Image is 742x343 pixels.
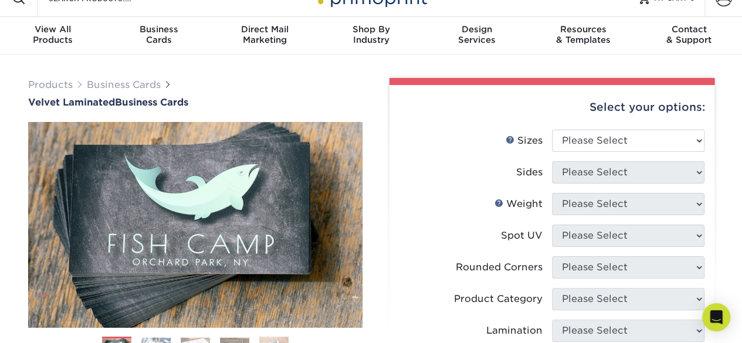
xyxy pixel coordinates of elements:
[212,24,318,45] div: Marketing
[456,260,543,274] div: Rounded Corners
[87,79,161,90] a: Business Cards
[212,17,318,55] a: Direct MailMarketing
[530,17,636,55] a: Resources& Templates
[28,97,362,108] h1: Business Cards
[212,24,318,35] span: Direct Mail
[486,324,543,338] div: Lamination
[636,24,742,45] div: & Support
[106,24,212,45] div: Cards
[454,292,543,306] div: Product Category
[28,97,362,108] a: Velvet LaminatedBusiness Cards
[530,24,636,35] span: Resources
[494,197,543,211] div: Weight
[516,165,543,179] div: Sides
[501,229,543,243] div: Spot UV
[506,134,543,148] div: Sizes
[424,24,530,35] span: Design
[318,24,424,35] span: Shop By
[28,79,73,90] a: Products
[318,24,424,45] div: Industry
[636,24,742,35] span: Contact
[399,85,705,130] div: Select your options:
[702,303,730,331] div: Open Intercom Messenger
[106,24,212,35] span: Business
[530,24,636,45] div: & Templates
[3,307,100,339] iframe: Google Customer Reviews
[318,17,424,55] a: Shop ByIndustry
[424,24,530,45] div: Services
[424,17,530,55] a: DesignServices
[636,17,742,55] a: Contact& Support
[28,97,115,108] span: Velvet Laminated
[106,17,212,55] a: BusinessCards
